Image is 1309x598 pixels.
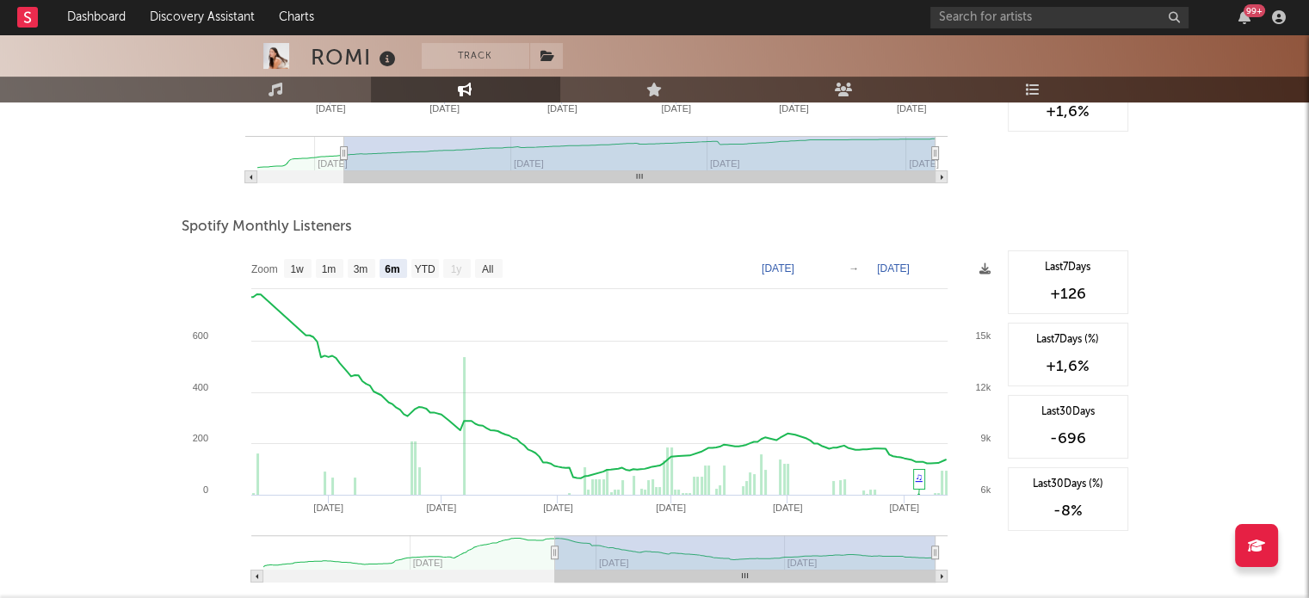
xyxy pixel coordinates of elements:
[1017,102,1119,122] div: +1,6 %
[1017,501,1119,521] div: -8 %
[779,103,809,114] text: [DATE]
[321,263,336,275] text: 1m
[889,502,919,513] text: [DATE]
[1244,4,1265,17] div: 99 +
[414,263,435,275] text: YTD
[661,103,691,114] text: [DATE]
[1017,332,1119,348] div: Last 7 Days (%)
[450,263,461,275] text: 1y
[1017,428,1119,449] div: -696
[1017,284,1119,305] div: +126
[975,382,991,392] text: 12k
[772,502,802,513] text: [DATE]
[192,330,207,341] text: 600
[975,330,991,341] text: 15k
[1017,477,1119,492] div: Last 30 Days (%)
[877,262,910,274] text: [DATE]
[353,263,367,275] text: 3m
[426,502,456,513] text: [DATE]
[251,263,278,275] text: Zoom
[909,158,939,169] text: [DATE]
[543,502,573,513] text: [DATE]
[762,262,794,274] text: [DATE]
[1017,356,1119,377] div: +1,6 %
[202,484,207,495] text: 0
[916,472,923,482] a: ♫
[896,103,926,114] text: [DATE]
[980,433,991,443] text: 9k
[290,263,304,275] text: 1w
[422,43,529,69] button: Track
[1017,404,1119,420] div: Last 30 Days
[182,217,352,237] span: Spotify Monthly Listeners
[385,263,399,275] text: 6m
[849,262,859,274] text: →
[656,502,686,513] text: [DATE]
[192,382,207,392] text: 400
[1238,10,1250,24] button: 99+
[1017,260,1119,275] div: Last 7 Days
[930,7,1189,28] input: Search for artists
[315,103,345,114] text: [DATE]
[313,502,343,513] text: [DATE]
[192,433,207,443] text: 200
[980,484,991,495] text: 6k
[546,103,577,114] text: [DATE]
[481,263,492,275] text: All
[429,103,460,114] text: [DATE]
[311,43,400,71] div: ROMI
